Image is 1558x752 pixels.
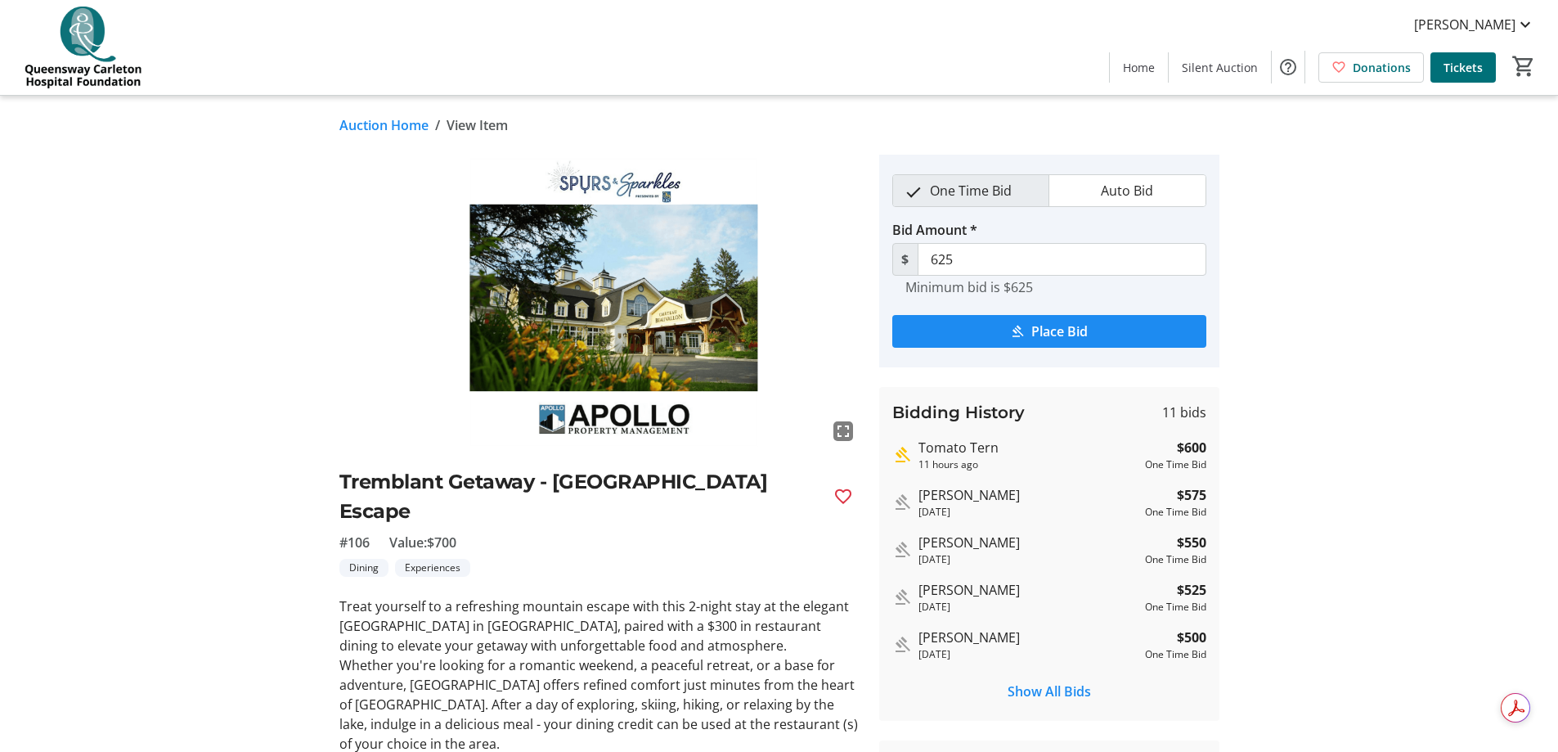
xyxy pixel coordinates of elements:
[1110,52,1168,83] a: Home
[918,647,1138,662] div: [DATE]
[920,175,1021,206] span: One Time Bid
[1091,175,1163,206] span: Auto Bid
[1169,52,1271,83] a: Silent Auction
[339,467,820,526] h2: Tremblant Getaway - [GEOGRAPHIC_DATA] Escape
[1145,457,1206,472] div: One Time Bid
[1401,11,1548,38] button: [PERSON_NAME]
[892,540,912,560] mat-icon: Outbid
[339,115,429,135] a: Auction Home
[1177,533,1206,552] strong: $550
[918,628,1138,647] div: [PERSON_NAME]
[892,400,1025,425] h3: Bidding History
[1444,59,1483,76] span: Tickets
[1177,580,1206,600] strong: $525
[833,421,853,441] mat-icon: fullscreen
[1509,52,1538,81] button: Cart
[892,635,912,655] mat-icon: Outbid
[1430,52,1496,83] a: Tickets
[1177,438,1206,457] strong: $600
[339,559,388,577] tr-label-badge: Dining
[892,445,912,465] mat-icon: Highest bid
[339,597,860,655] p: Treat yourself to a refreshing mountain escape with this 2-night stay at the elegant [GEOGRAPHIC_...
[1414,15,1515,34] span: [PERSON_NAME]
[339,533,370,552] span: #106
[389,533,456,552] span: Value: $700
[1353,59,1411,76] span: Donations
[827,480,860,513] button: Favourite
[892,675,1206,708] button: Show All Bids
[918,457,1138,472] div: 11 hours ago
[395,559,470,577] tr-label-badge: Experiences
[892,588,912,607] mat-icon: Outbid
[1177,485,1206,505] strong: $575
[892,243,918,276] span: $
[1008,682,1091,701] span: Show All Bids
[1123,59,1155,76] span: Home
[892,493,912,512] mat-icon: Outbid
[918,552,1138,567] div: [DATE]
[10,7,155,88] img: QCH Foundation's Logo
[1272,51,1304,83] button: Help
[918,580,1138,600] div: [PERSON_NAME]
[1031,322,1088,341] span: Place Bid
[918,533,1138,552] div: [PERSON_NAME]
[918,600,1138,615] div: [DATE]
[435,115,440,135] span: /
[1145,552,1206,567] div: One Time Bid
[339,155,860,448] img: Image
[447,115,508,135] span: View Item
[1318,52,1424,83] a: Donations
[1177,628,1206,647] strong: $500
[918,485,1138,505] div: [PERSON_NAME]
[1145,647,1206,662] div: One Time Bid
[892,315,1206,348] button: Place Bid
[892,220,977,240] label: Bid Amount *
[918,438,1138,457] div: Tomato Tern
[1145,600,1206,615] div: One Time Bid
[905,279,1033,295] tr-hint: Minimum bid is $625
[1162,403,1206,422] span: 11 bids
[918,505,1138,520] div: [DATE]
[1182,59,1258,76] span: Silent Auction
[1145,505,1206,520] div: One Time Bid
